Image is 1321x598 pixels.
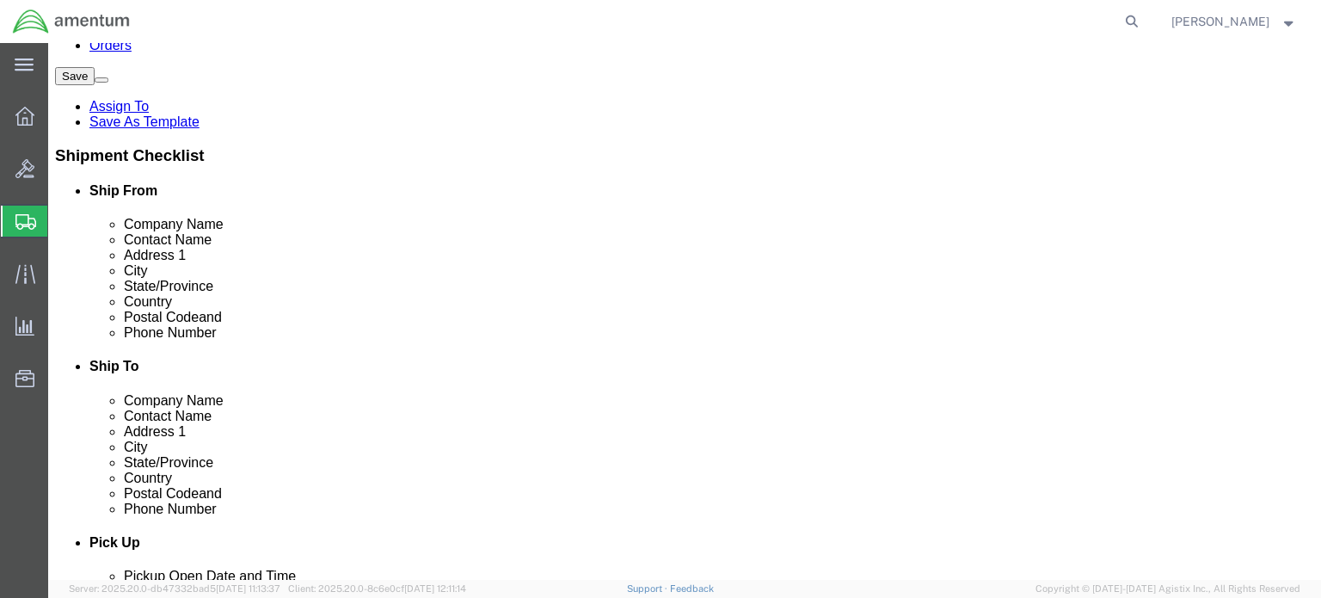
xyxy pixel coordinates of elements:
span: [DATE] 11:13:37 [216,583,280,594]
a: Feedback [670,583,714,594]
span: Copyright © [DATE]-[DATE] Agistix Inc., All Rights Reserved [1035,582,1300,596]
span: David Callahan [1171,12,1269,31]
span: Server: 2025.20.0-db47332bad5 [69,583,280,594]
img: logo [12,9,131,34]
a: Support [627,583,670,594]
button: [PERSON_NAME] [1170,11,1298,32]
span: Client: 2025.20.0-8c6e0cf [288,583,466,594]
span: [DATE] 12:11:14 [404,583,466,594]
iframe: FS Legacy Container [48,43,1321,580]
